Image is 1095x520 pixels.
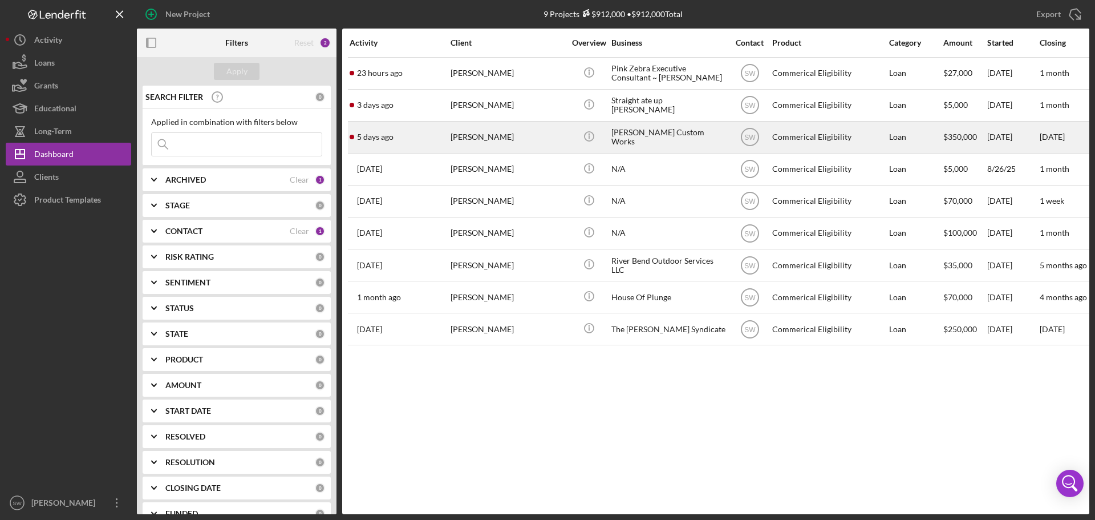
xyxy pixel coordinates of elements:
[350,38,449,47] div: Activity
[772,38,886,47] div: Product
[567,38,610,47] div: Overview
[987,38,1039,47] div: Started
[1056,470,1084,497] div: Open Intercom Messenger
[611,38,725,47] div: Business
[451,38,565,47] div: Client
[889,38,942,47] div: Category
[728,38,771,47] div: Contact
[943,38,986,47] div: Amount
